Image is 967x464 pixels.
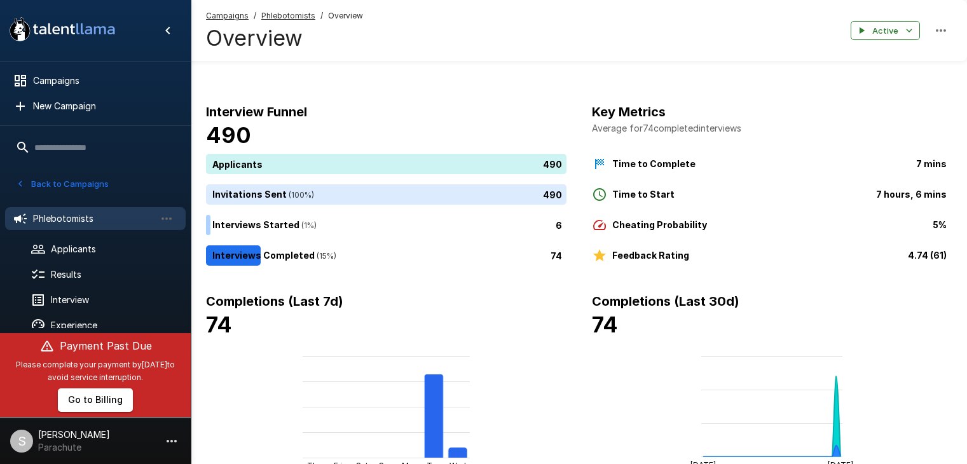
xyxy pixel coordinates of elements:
[851,21,920,41] button: Active
[206,104,307,119] b: Interview Funnel
[206,122,251,148] b: 490
[551,249,562,263] p: 74
[206,25,363,51] h4: Overview
[592,311,618,338] b: 74
[876,189,947,200] b: 7 hours, 6 mins
[916,158,947,169] b: 7 mins
[592,104,666,119] b: Key Metrics
[612,189,675,200] b: Time to Start
[206,294,343,309] b: Completions (Last 7d)
[933,219,947,230] b: 5%
[206,311,232,338] b: 74
[612,250,689,261] b: Feedback Rating
[612,158,696,169] b: Time to Complete
[556,219,562,232] p: 6
[612,219,707,230] b: Cheating Probability
[543,158,562,171] p: 490
[592,122,952,135] p: Average for 74 completed interviews
[908,250,947,261] b: 4.74 (61)
[543,188,562,201] p: 490
[592,294,739,309] b: Completions (Last 30d)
